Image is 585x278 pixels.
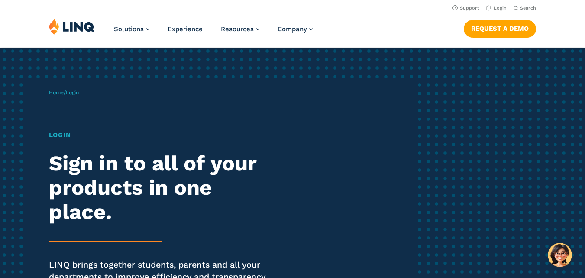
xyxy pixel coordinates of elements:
[464,18,536,37] nav: Button Navigation
[278,25,307,33] span: Company
[514,5,536,11] button: Open Search Bar
[114,25,144,33] span: Solutions
[49,151,275,224] h2: Sign in to all of your products in one place.
[221,25,259,33] a: Resources
[49,130,275,140] h1: Login
[168,25,203,33] a: Experience
[114,25,149,33] a: Solutions
[278,25,313,33] a: Company
[221,25,254,33] span: Resources
[464,20,536,37] a: Request a Demo
[548,243,572,267] button: Hello, have a question? Let’s chat.
[49,18,95,35] img: LINQ | K‑12 Software
[452,5,479,11] a: Support
[66,89,79,95] span: Login
[49,89,79,95] span: /
[49,89,64,95] a: Home
[486,5,507,11] a: Login
[114,18,313,47] nav: Primary Navigation
[520,5,536,11] span: Search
